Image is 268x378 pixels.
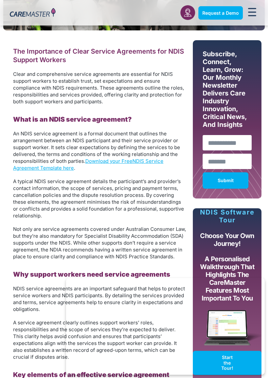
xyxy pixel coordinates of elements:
[13,226,186,260] span: Not only are service agreements covered under Australian Consumer Law, but they’re also mandatory...
[13,178,184,219] span: A typical NDIS service agreement details the participant’s and provider’s contact information, th...
[246,6,259,20] div: Menu Toggle
[203,172,248,189] button: Submit
[13,47,186,64] h2: The Importance of Clear Service Agreements for NDIS Support Workers
[13,158,163,171] a: NDIS Service Agreement Template here
[13,285,185,312] span: NDIS service agreements are an important safeguard that helps to protect service workers and NDIS...
[198,232,257,248] p: Choose your own journey!
[198,255,257,302] p: A personalised walkthrough that highlights the CareMaster features most important to you
[202,10,239,16] span: Request a Demo
[66,278,265,375] iframe: Popup CTA
[13,71,184,105] span: Clear and comprehensive service agreements are essential for NDIS support workers to establish tr...
[201,50,253,132] div: Subscribe, Connect, Learn, Grow: Our Monthly Newsletter Delivers Care Industry Innovation, Critic...
[13,130,180,164] span: An NDIS service agreement is a formal document that outlines the arrangement between an NDIS part...
[218,178,234,183] span: Submit
[13,270,170,278] b: Why support workers need service agreements
[193,208,261,224] p: NDIS Software Tour
[198,6,243,20] a: Request a Demo
[10,8,56,18] img: CareMaster Logo
[13,115,132,123] b: What is an NDIS service agreement?
[13,130,186,171] p: .
[85,158,132,164] a: Download your Free
[13,319,177,360] span: A service agreement clearly outlines support workers’ roles, responsibilities and the scope of se...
